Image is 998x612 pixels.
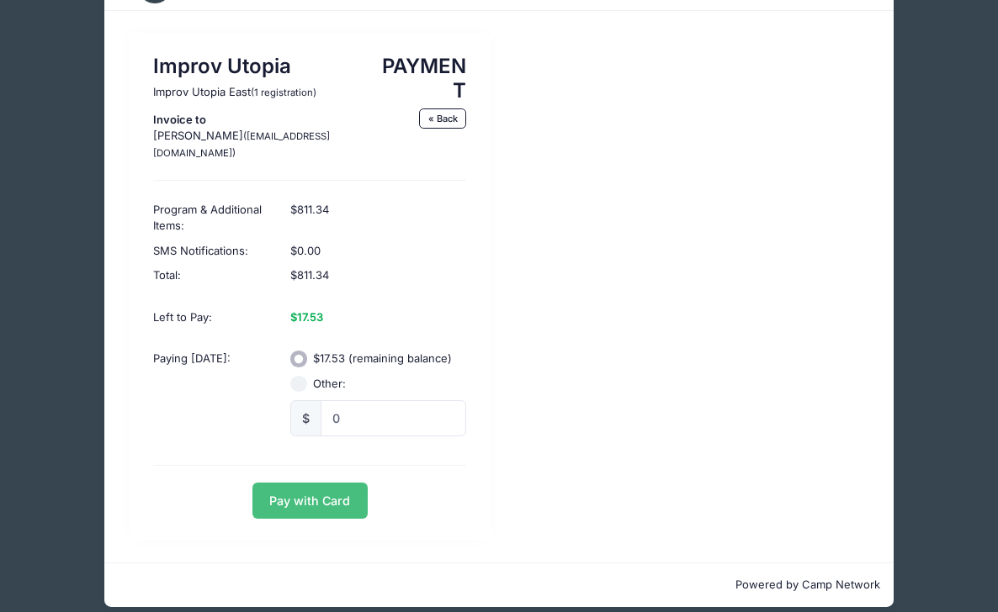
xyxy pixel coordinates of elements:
[290,400,321,436] div: $
[146,338,283,448] div: Paying [DATE]:
[146,263,283,297] div: Total:
[283,263,475,297] div: $811.34
[153,113,206,126] strong: Invoice to
[153,54,291,78] b: Improv Utopia
[251,87,316,98] small: (1 registration)
[283,189,475,239] div: $811.34
[252,483,368,519] button: Pay with Card
[118,577,880,594] p: Powered by Camp Network
[153,84,356,101] p: Improv Utopia East
[146,189,283,239] div: Program & Additional Items:
[313,351,452,367] label: $17.53 (remaining balance)
[153,112,356,161] p: [PERSON_NAME]
[146,239,283,264] div: SMS Notifications:
[419,108,466,129] a: « Back
[373,55,466,103] h1: PAYMENT
[153,130,330,159] small: ([EMAIL_ADDRESS][DOMAIN_NAME])
[313,376,346,393] label: Other:
[283,239,475,264] div: $0.00
[146,297,283,339] div: Left to Pay:
[290,310,323,324] strong: $17.53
